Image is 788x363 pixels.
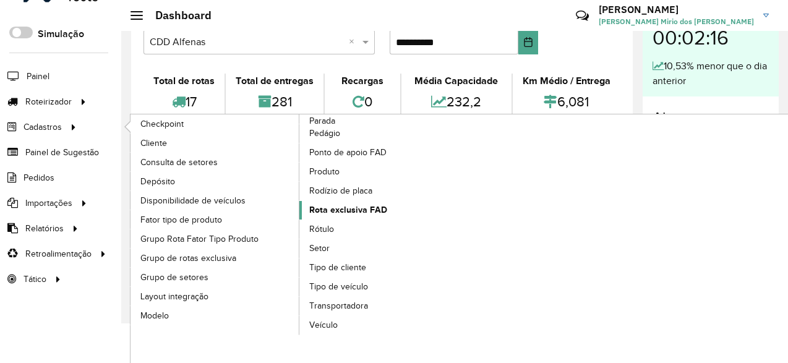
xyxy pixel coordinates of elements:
div: Média Capacidade [405,74,508,88]
a: Depósito [131,172,300,190]
span: Rodízio de placa [309,184,372,197]
a: Cliente [131,134,300,152]
div: 0 [328,88,396,115]
span: Rótulo [309,223,334,236]
span: Checkpoint [140,117,184,130]
h4: Alertas [653,109,769,127]
label: Simulação [38,27,84,41]
a: Modelo [131,306,300,325]
div: Recargas [328,74,396,88]
a: Consulta de setores [131,153,300,171]
span: Transportadora [309,299,368,312]
span: Roteirizador [25,95,72,108]
span: Painel de Sugestão [25,146,99,159]
a: Checkpoint [131,114,300,133]
div: 00:02:16 [653,17,769,59]
span: Parada [309,114,335,127]
a: Rodízio de placa [299,182,469,200]
span: Fator tipo de produto [140,213,222,226]
span: Retroalimentação [25,247,92,260]
div: Total de rotas [147,74,221,88]
h3: [PERSON_NAME] [599,4,754,15]
span: Tipo de veículo [309,280,368,293]
a: Grupo Rota Fator Tipo Produto [131,229,300,248]
a: Veículo [299,316,469,335]
span: [PERSON_NAME] Mirio dos [PERSON_NAME] [599,16,754,27]
span: Clear all [349,35,359,49]
a: Contato Rápido [569,2,596,29]
span: Disponibilidade de veículos [140,194,246,207]
a: Tipo de veículo [299,278,469,296]
a: Rótulo [299,220,469,239]
a: Parada [131,114,469,335]
span: Veículo [309,318,338,331]
h2: Dashboard [143,9,212,22]
span: Grupo Rota Fator Tipo Produto [140,233,259,246]
div: Km Médio / Entrega [516,74,617,88]
div: 10,53% menor que o dia anterior [653,59,769,88]
a: Grupo de rotas exclusiva [131,249,300,267]
a: Produto [299,163,469,181]
span: Depósito [140,175,175,188]
div: Total de entregas [229,74,320,88]
span: Rota exclusiva FAD [309,203,387,216]
span: Produto [309,165,340,178]
div: 232,2 [405,88,508,115]
div: 281 [229,88,320,115]
a: Transportadora [299,297,469,315]
span: Cliente [140,137,167,150]
span: Importações [25,197,72,210]
span: Grupo de setores [140,271,208,284]
div: 6,081 [516,88,617,115]
a: Pedágio [299,124,469,143]
a: Ponto de apoio FAD [299,143,469,162]
button: Choose Date [518,30,538,54]
span: Tipo de cliente [309,261,366,274]
span: Relatórios [25,222,64,235]
span: Grupo de rotas exclusiva [140,252,236,265]
a: Fator tipo de produto [131,210,300,229]
span: Painel [27,70,49,83]
span: Pedidos [24,171,54,184]
a: Setor [299,239,469,258]
a: Rota exclusiva FAD [299,201,469,220]
span: Layout integração [140,290,208,303]
a: Disponibilidade de veículos [131,191,300,210]
span: Consulta de setores [140,156,218,169]
span: Cadastros [24,121,62,134]
span: Tático [24,273,46,286]
a: Grupo de setores [131,268,300,286]
span: Setor [309,242,330,255]
span: Modelo [140,309,169,322]
div: 17 [147,88,221,115]
span: Ponto de apoio FAD [309,146,387,159]
a: Layout integração [131,287,300,305]
a: Tipo de cliente [299,258,469,277]
span: Pedágio [309,127,340,140]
